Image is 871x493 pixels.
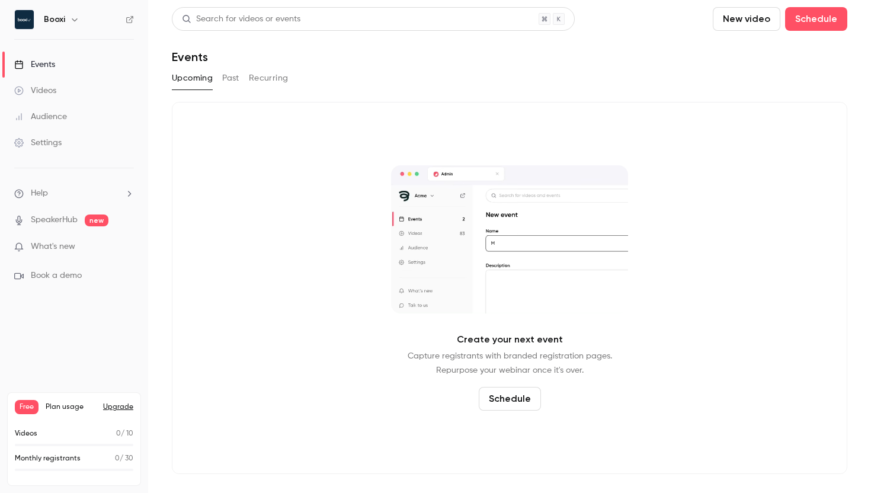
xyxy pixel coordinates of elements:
[172,69,213,88] button: Upcoming
[44,14,65,25] h6: Booxi
[116,428,133,439] p: / 10
[713,7,780,31] button: New video
[46,402,96,412] span: Plan usage
[479,387,541,411] button: Schedule
[115,455,120,462] span: 0
[14,187,134,200] li: help-dropdown-opener
[222,69,239,88] button: Past
[249,69,289,88] button: Recurring
[457,332,563,347] p: Create your next event
[116,430,121,437] span: 0
[14,59,55,71] div: Events
[120,242,134,252] iframe: Noticeable Trigger
[14,137,62,149] div: Settings
[14,111,67,123] div: Audience
[31,241,75,253] span: What's new
[15,428,37,439] p: Videos
[85,215,108,226] span: new
[115,453,133,464] p: / 30
[14,85,56,97] div: Videos
[15,400,39,414] span: Free
[15,10,34,29] img: Booxi
[172,50,208,64] h1: Events
[31,187,48,200] span: Help
[103,402,133,412] button: Upgrade
[408,349,612,377] p: Capture registrants with branded registration pages. Repurpose your webinar once it's over.
[182,13,300,25] div: Search for videos or events
[31,214,78,226] a: SpeakerHub
[15,453,81,464] p: Monthly registrants
[31,270,82,282] span: Book a demo
[785,7,847,31] button: Schedule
